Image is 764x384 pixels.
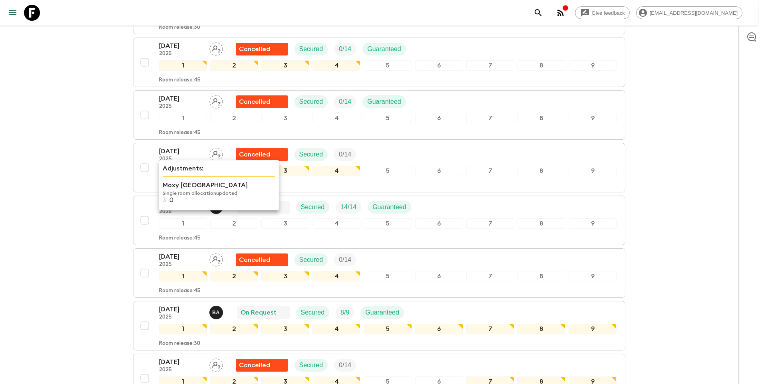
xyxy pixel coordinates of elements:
div: Trip Fill [334,253,356,266]
div: 1 [159,218,207,229]
div: 3 [261,166,309,176]
div: Trip Fill [334,148,356,161]
div: Flash Pack cancellation [236,43,288,55]
div: 6 [415,271,463,281]
p: 2025 [159,209,203,215]
p: 2025 [159,261,203,268]
div: 1 [159,324,207,334]
p: 2025 [159,51,203,57]
div: 5 [364,113,412,123]
div: 9 [569,271,617,281]
p: 0 / 14 [339,360,351,370]
p: Cancelled [239,44,270,54]
div: 2 [210,113,258,123]
div: 2 [210,324,258,334]
span: Byron Anderson [209,308,225,315]
p: Room release: 30 [159,24,200,31]
p: Room release: 45 [159,235,201,241]
p: Cancelled [239,97,270,107]
p: Secured [299,255,323,265]
div: 6 [415,60,463,71]
p: Secured [299,360,323,370]
p: [DATE] [159,252,203,261]
div: 8 [517,166,565,176]
p: Room release: 30 [159,340,200,347]
div: Trip Fill [334,43,356,55]
p: Secured [301,308,325,317]
div: 9 [569,166,617,176]
div: 9 [569,60,617,71]
p: Room release: 45 [159,288,201,294]
div: 4 [312,271,360,281]
p: Cancelled [239,360,270,370]
div: Trip Fill [334,95,356,108]
div: 1 [159,113,207,123]
div: 5 [364,218,412,229]
p: Single room allocation updated [163,190,275,196]
div: Trip Fill [336,306,354,319]
div: 4 [312,166,360,176]
div: 3 [261,60,309,71]
p: [DATE] [159,357,203,367]
div: 6 [415,324,463,334]
p: Moxy [GEOGRAPHIC_DATA] [163,180,275,190]
div: Trip Fill [336,201,361,214]
div: 1 [159,60,207,71]
p: 0 [169,196,173,204]
div: 3 [261,113,309,123]
p: [DATE] [159,41,203,51]
span: Give feedback [587,10,629,16]
span: Assign pack leader [209,255,223,262]
p: Secured [299,150,323,159]
p: Secured [299,44,323,54]
p: Guaranteed [365,308,399,317]
button: search adventures [530,5,546,21]
p: Guaranteed [367,44,401,54]
span: Assign pack leader [209,97,223,104]
div: 4 [312,113,360,123]
div: 9 [569,324,617,334]
p: Cancelled [239,150,270,159]
p: 2025 [159,314,203,321]
div: 5 [364,324,412,334]
span: Assign pack leader [209,361,223,367]
p: Room release: 45 [159,130,201,136]
div: 6 [415,218,463,229]
div: 9 [569,113,617,123]
div: 4 [312,218,360,229]
p: 8 / 9 [340,308,349,317]
p: 14 / 14 [340,202,356,212]
div: 7 [466,60,514,71]
div: 5 [364,60,412,71]
p: Room release: 45 [159,77,201,83]
div: 8 [517,218,565,229]
div: 3 [261,218,309,229]
div: 7 [466,218,514,229]
p: 0 / 14 [339,150,351,159]
div: Flash Pack cancellation [236,253,288,266]
button: menu [5,5,21,21]
div: 1 [159,271,207,281]
p: [DATE] [159,94,203,103]
div: Flash Pack cancellation [236,148,288,161]
div: 7 [466,324,514,334]
p: Guaranteed [367,97,401,107]
div: 7 [466,113,514,123]
div: Flash Pack cancellation [236,359,288,372]
div: 4 [312,60,360,71]
div: 2 [210,271,258,281]
p: Secured [301,202,325,212]
span: Assign pack leader [209,150,223,156]
div: 6 [415,166,463,176]
div: 3 [261,324,309,334]
span: [EMAIL_ADDRESS][DOMAIN_NAME] [645,10,742,16]
div: 3 [261,271,309,281]
p: 0 / 14 [339,97,351,107]
p: 0 / 14 [339,44,351,54]
p: [DATE] [159,305,203,314]
p: On Request [241,308,277,317]
p: 0 / 14 [339,255,351,265]
div: 5 [364,271,412,281]
p: 2025 [159,367,203,373]
div: 8 [517,271,565,281]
